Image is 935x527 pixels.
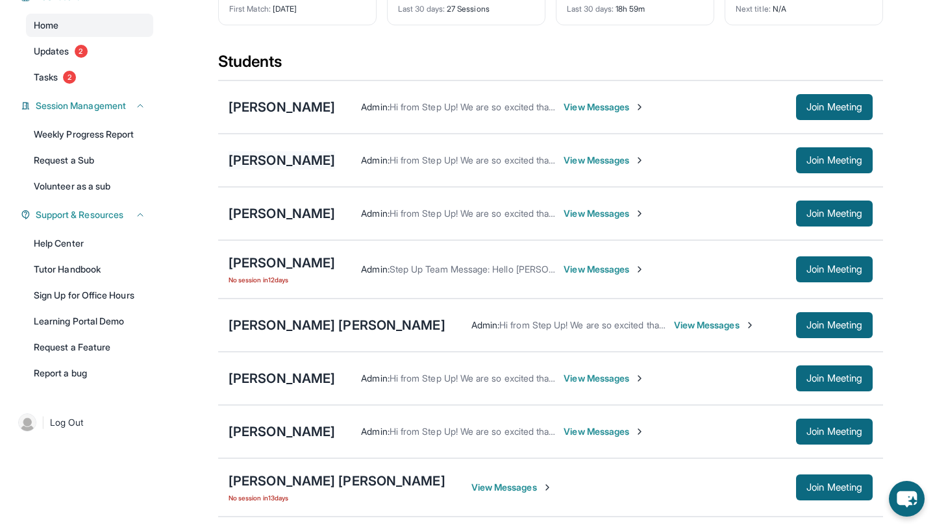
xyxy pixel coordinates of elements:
[26,232,153,255] a: Help Center
[36,208,123,221] span: Support & Resources
[674,319,755,332] span: View Messages
[50,416,84,429] span: Log Out
[229,4,271,14] span: First Match :
[806,428,862,435] span: Join Meeting
[229,493,445,503] span: No session in 13 days
[796,312,873,338] button: Join Meeting
[796,474,873,500] button: Join Meeting
[542,482,553,493] img: Chevron-Right
[26,284,153,307] a: Sign Up for Office Hours
[634,155,645,165] img: Chevron-Right
[796,256,873,282] button: Join Meeting
[26,310,153,333] a: Learning Portal Demo
[26,336,153,359] a: Request a Feature
[26,123,153,146] a: Weekly Progress Report
[34,71,58,84] span: Tasks
[361,263,389,275] span: Admin :
[31,208,145,221] button: Support & Resources
[634,208,645,219] img: Chevron-Right
[229,423,335,441] div: [PERSON_NAME]
[361,373,389,384] span: Admin :
[471,481,553,494] span: View Messages
[796,365,873,391] button: Join Meeting
[806,374,862,382] span: Join Meeting
[26,175,153,198] a: Volunteer as a sub
[75,45,88,58] span: 2
[218,51,883,80] div: Students
[564,263,645,276] span: View Messages
[634,264,645,275] img: Chevron-Right
[229,316,445,334] div: [PERSON_NAME] [PERSON_NAME]
[13,408,153,437] a: |Log Out
[564,154,645,167] span: View Messages
[796,147,873,173] button: Join Meeting
[26,149,153,172] a: Request a Sub
[806,156,862,164] span: Join Meeting
[806,210,862,217] span: Join Meeting
[229,275,335,285] span: No session in 12 days
[229,369,335,387] div: [PERSON_NAME]
[31,99,145,112] button: Session Management
[229,254,335,272] div: [PERSON_NAME]
[34,19,58,32] span: Home
[806,321,862,329] span: Join Meeting
[806,484,862,491] span: Join Meeting
[796,94,873,120] button: Join Meeting
[229,151,335,169] div: [PERSON_NAME]
[634,102,645,112] img: Chevron-Right
[42,415,45,430] span: |
[63,71,76,84] span: 2
[26,66,153,89] a: Tasks2
[36,99,126,112] span: Session Management
[634,426,645,437] img: Chevron-Right
[634,373,645,384] img: Chevron-Right
[806,103,862,111] span: Join Meeting
[796,419,873,445] button: Join Meeting
[889,481,925,517] button: chat-button
[564,101,645,114] span: View Messages
[26,362,153,385] a: Report a bug
[806,265,862,273] span: Join Meeting
[564,425,645,438] span: View Messages
[361,154,389,165] span: Admin :
[18,413,36,432] img: user-img
[361,208,389,219] span: Admin :
[229,204,335,223] div: [PERSON_NAME]
[34,45,69,58] span: Updates
[361,101,389,112] span: Admin :
[361,426,389,437] span: Admin :
[567,4,614,14] span: Last 30 days :
[796,201,873,227] button: Join Meeting
[26,14,153,37] a: Home
[229,98,335,116] div: [PERSON_NAME]
[26,258,153,281] a: Tutor Handbook
[471,319,499,330] span: Admin :
[736,4,771,14] span: Next title :
[229,472,445,490] div: [PERSON_NAME] [PERSON_NAME]
[26,40,153,63] a: Updates2
[398,4,445,14] span: Last 30 days :
[745,320,755,330] img: Chevron-Right
[564,207,645,220] span: View Messages
[564,372,645,385] span: View Messages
